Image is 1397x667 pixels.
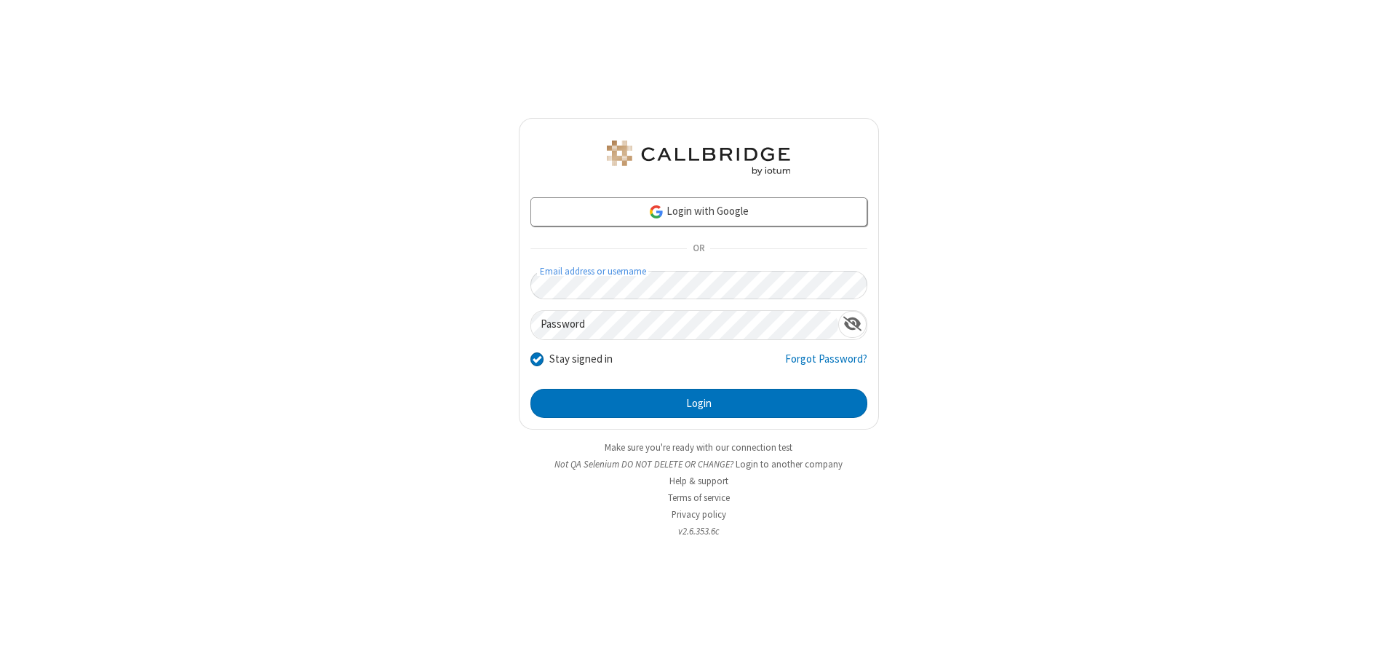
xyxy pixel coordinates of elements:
li: Not QA Selenium DO NOT DELETE OR CHANGE? [519,457,879,471]
a: Help & support [669,475,728,487]
div: Show password [838,311,867,338]
a: Forgot Password? [785,351,867,379]
label: Stay signed in [549,351,613,368]
a: Terms of service [668,492,730,504]
li: v2.6.353.6c [519,524,879,538]
a: Make sure you're ready with our connection test [605,441,792,454]
a: Privacy policy [672,508,726,521]
button: Login to another company [736,457,843,471]
input: Password [531,311,838,339]
img: QA Selenium DO NOT DELETE OR CHANGE [604,141,793,175]
a: Login with Google [530,197,867,226]
button: Login [530,389,867,418]
input: Email address or username [530,271,867,299]
img: google-icon.png [648,204,664,220]
span: OR [687,239,710,259]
